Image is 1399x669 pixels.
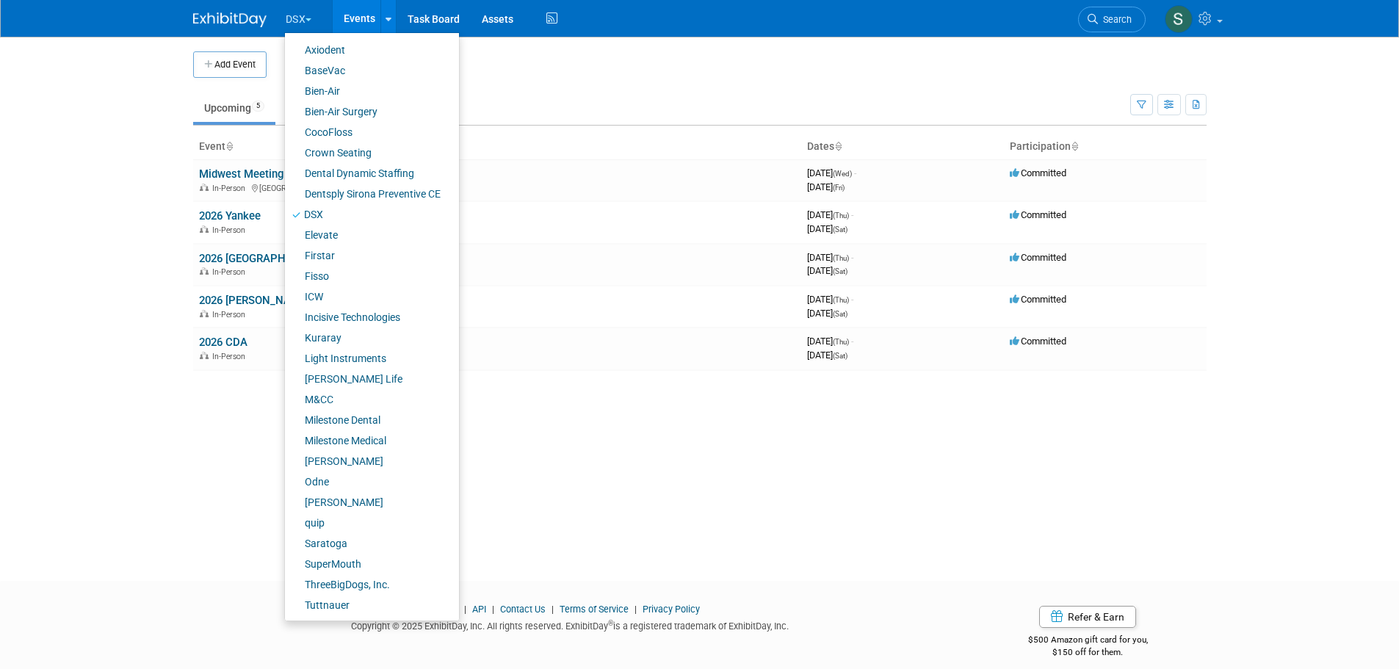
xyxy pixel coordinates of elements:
[807,336,853,347] span: [DATE]
[560,604,629,615] a: Terms of Service
[801,134,1004,159] th: Dates
[200,310,209,317] img: In-Person Event
[199,167,413,181] a: Midwest Meeting 21907-2025 DentalEZ DSX
[285,225,448,245] a: Elevate
[472,604,486,615] a: API
[200,352,209,359] img: In-Person Event
[1010,209,1066,220] span: Committed
[854,167,856,178] span: -
[285,101,448,122] a: Bien-Air Surgery
[285,471,448,492] a: Odne
[1098,14,1132,25] span: Search
[285,81,448,101] a: Bien-Air
[285,307,448,328] a: Incisive Technologies
[278,94,339,122] a: Past52
[285,389,448,410] a: M&CC
[199,181,795,193] div: [GEOGRAPHIC_DATA], [GEOGRAPHIC_DATA]
[833,338,849,346] span: (Thu)
[193,12,267,27] img: ExhibitDay
[193,94,275,122] a: Upcoming5
[807,167,856,178] span: [DATE]
[285,122,448,142] a: CocoFloss
[285,430,448,451] a: Milestone Medical
[285,410,448,430] a: Milestone Dental
[285,184,448,204] a: Dentsply Sirona Preventive CE
[285,328,448,348] a: Kuraray
[199,209,261,223] a: 2026 Yankee
[807,181,845,192] span: [DATE]
[285,451,448,471] a: [PERSON_NAME]
[193,51,267,78] button: Add Event
[285,245,448,266] a: Firstar
[252,101,264,112] span: 5
[200,267,209,275] img: In-Person Event
[631,604,640,615] span: |
[1071,140,1078,152] a: Sort by Participation Type
[833,225,847,234] span: (Sat)
[285,348,448,369] a: Light Instruments
[285,142,448,163] a: Crown Seating
[199,252,331,265] a: 2026 [GEOGRAPHIC_DATA]
[833,254,849,262] span: (Thu)
[1010,336,1066,347] span: Committed
[212,310,250,319] span: In-Person
[285,40,448,60] a: Axiodent
[200,225,209,233] img: In-Person Event
[833,352,847,360] span: (Sat)
[807,294,853,305] span: [DATE]
[1078,7,1146,32] a: Search
[200,184,209,191] img: In-Person Event
[851,209,853,220] span: -
[969,624,1207,658] div: $500 Amazon gift card for you,
[807,265,847,276] span: [DATE]
[285,492,448,513] a: [PERSON_NAME]
[807,252,853,263] span: [DATE]
[1010,167,1066,178] span: Committed
[285,266,448,286] a: Fisso
[969,646,1207,659] div: $150 off for them.
[833,267,847,275] span: (Sat)
[285,286,448,307] a: ICW
[833,211,849,220] span: (Thu)
[833,310,847,318] span: (Sat)
[285,204,448,225] a: DSX
[608,619,613,627] sup: ®
[285,595,448,615] a: Tuttnauer
[548,604,557,615] span: |
[1165,5,1193,33] img: Sam Murphy
[285,163,448,184] a: Dental Dynamic Staffing
[851,336,853,347] span: -
[833,184,845,192] span: (Fri)
[212,267,250,277] span: In-Person
[1039,606,1136,628] a: Refer & Earn
[212,352,250,361] span: In-Person
[1004,134,1207,159] th: Participation
[1010,252,1066,263] span: Committed
[285,554,448,574] a: SuperMouth
[212,225,250,235] span: In-Person
[285,60,448,81] a: BaseVac
[500,604,546,615] a: Contact Us
[1010,294,1066,305] span: Committed
[460,604,470,615] span: |
[285,533,448,554] a: Saratoga
[833,296,849,304] span: (Thu)
[285,513,448,533] a: quip
[643,604,700,615] a: Privacy Policy
[833,170,852,178] span: (Wed)
[807,209,853,220] span: [DATE]
[807,223,847,234] span: [DATE]
[488,604,498,615] span: |
[193,616,948,633] div: Copyright © 2025 ExhibitDay, Inc. All rights reserved. ExhibitDay is a registered trademark of Ex...
[199,294,309,307] a: 2026 [PERSON_NAME]
[807,308,847,319] span: [DATE]
[225,140,233,152] a: Sort by Event Name
[199,336,247,349] a: 2026 CDA
[851,252,853,263] span: -
[807,350,847,361] span: [DATE]
[193,134,801,159] th: Event
[851,294,853,305] span: -
[285,574,448,595] a: ThreeBigDogs, Inc.
[285,369,448,389] a: [PERSON_NAME] Life
[834,140,842,152] a: Sort by Start Date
